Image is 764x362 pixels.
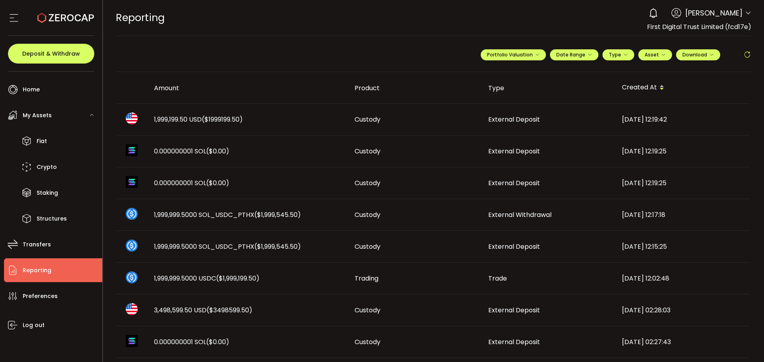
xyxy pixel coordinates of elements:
span: ($1,999,545.50) [254,242,301,251]
span: 3,498,599.50 USD [154,306,252,315]
div: [DATE] 02:28:03 [616,306,749,315]
img: sol_usdc_pthx_portfolio.png [126,208,138,220]
div: [DATE] 02:27:43 [616,337,749,347]
span: 1,999,199.50 USD [154,115,243,124]
span: Custody [355,210,380,219]
button: Date Range [550,49,598,60]
span: Deposit & Withdraw [22,51,80,56]
button: Deposit & Withdraw [8,44,94,64]
img: sol_portfolio.png [126,144,138,156]
span: Staking [37,187,58,199]
img: usdc_portfolio.svg [126,271,138,283]
div: [DATE] 12:02:48 [616,274,749,283]
span: Transfers [23,239,51,250]
span: ($0.00) [206,337,229,347]
span: My Assets [23,110,52,121]
span: Download [682,51,714,58]
span: Custody [355,337,380,347]
span: 0.000000001 SOL [154,337,229,347]
span: Log out [23,319,45,331]
span: 1,999,999.5000 SOL_USDC_PTHX [154,242,301,251]
span: ($1999199.50) [202,115,243,124]
span: Structures [37,213,67,225]
span: ($3498599.50) [207,306,252,315]
div: [DATE] 12:19:25 [616,178,749,188]
span: Crypto [37,161,57,173]
span: Trading [355,274,378,283]
span: Fiat [37,136,47,147]
span: External Deposit [488,306,540,315]
span: Date Range [556,51,592,58]
span: Custody [355,147,380,156]
span: ($0.00) [206,147,229,156]
span: Home [23,84,40,95]
span: External Deposit [488,337,540,347]
div: [DATE] 12:15:25 [616,242,749,251]
span: 0.000000001 SOL [154,147,229,156]
span: Custody [355,306,380,315]
span: Custody [355,242,380,251]
span: External Deposit [488,242,540,251]
span: External Deposit [488,178,540,188]
span: Preferences [23,290,58,302]
span: ($1,999,199.50) [216,274,259,283]
span: External Deposit [488,115,540,124]
div: Amount [148,83,348,93]
span: Custody [355,115,380,124]
button: Download [676,49,720,60]
span: ($1,999,545.50) [254,210,301,219]
span: Portfolio Valuation [487,51,540,58]
span: Custody [355,178,380,188]
img: sol_portfolio.png [126,176,138,188]
div: [DATE] 12:19:25 [616,147,749,156]
span: ($0.00) [206,178,229,188]
button: Asset [638,49,672,60]
span: 1,999,999.5000 USDC [154,274,259,283]
span: 1,999,999.5000 SOL_USDC_PTHX [154,210,301,219]
img: usd_portfolio.svg [126,303,138,315]
span: Reporting [23,265,51,276]
span: External Deposit [488,147,540,156]
img: usd_portfolio.svg [126,112,138,124]
img: sol_portfolio.png [126,335,138,347]
span: Asset [645,51,659,58]
div: Created At [616,81,749,95]
div: Type [482,83,616,93]
div: [DATE] 12:17:18 [616,210,749,219]
div: [DATE] 12:19:42 [616,115,749,124]
button: Type [602,49,634,60]
span: External Withdrawal [488,210,552,219]
button: Portfolio Valuation [481,49,546,60]
span: Reporting [116,11,165,25]
iframe: Chat Widget [724,324,764,362]
span: First Digital Trust Limited (fcd17e) [647,22,751,31]
div: Product [348,83,482,93]
span: Trade [488,274,507,283]
span: 0.000000001 SOL [154,178,229,188]
span: [PERSON_NAME] [685,8,743,18]
span: Type [609,51,628,58]
img: sol_usdc_pthx_portfolio.png [126,240,138,252]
